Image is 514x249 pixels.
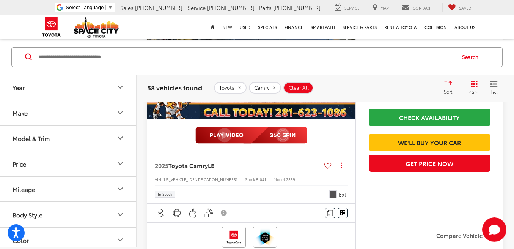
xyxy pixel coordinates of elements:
a: Map [367,3,395,12]
span: [PHONE_NUMBER] [135,4,182,11]
span: dropdown dots [341,162,342,168]
span: Contact [413,5,431,11]
span: Sales [120,4,134,11]
span: Parts [259,4,272,11]
img: Apple CarPlay [188,208,198,218]
img: Bluetooth® [156,208,166,218]
div: Make [116,108,125,117]
span: VIN: [155,176,162,182]
button: Model & TrimModel & Trim [0,125,137,150]
span: Service [188,4,206,11]
button: Grid View [461,80,484,95]
span: Ext. [339,191,348,198]
svg: Start Chat [482,217,506,242]
span: ▼ [108,5,113,10]
div: Year [13,83,25,90]
a: Collision [421,15,451,39]
div: Model & Trim [13,134,50,141]
a: About Us [451,15,479,39]
div: Body Style [13,211,42,218]
img: full motion video [195,127,307,144]
span: 51041 [256,176,266,182]
span: [PHONE_NUMBER] [273,4,321,11]
span: Clear All [289,84,309,90]
img: Keyless Entry [204,208,213,218]
a: Contact [396,3,436,12]
span: Toyota Camry [168,161,208,170]
a: My Saved Vehicles [442,3,477,12]
span: 58 vehicles found [147,82,202,92]
div: Make [13,109,28,116]
button: Window Sticker [338,208,348,218]
a: New [218,15,236,39]
span: LE [208,161,214,170]
button: View Disclaimer [218,205,231,221]
a: SmartPath [307,15,339,39]
span: Sort [444,88,452,95]
button: Search [455,47,489,66]
a: We'll Buy Your Car [369,134,490,151]
a: Specials [254,15,281,39]
img: Toyota Care [223,228,244,246]
div: Mileage [116,184,125,193]
button: YearYear [0,75,137,99]
span: Map [380,5,389,11]
span: In Stock [158,192,172,196]
button: Select sort value [440,80,461,95]
button: Body StyleBody Style [0,202,137,227]
span: [PHONE_NUMBER] [207,4,255,11]
span: Grid [469,89,479,95]
span: Toyota [219,84,235,90]
img: Space City Toyota [74,17,119,38]
span: Camry [254,84,269,90]
span: 2025 [155,161,168,170]
a: Finance [281,15,307,39]
a: Rent a Toyota [380,15,421,39]
span: Service [344,5,360,11]
a: 2025Toyota CamryLE [155,161,321,170]
a: Home [207,15,218,39]
a: Service & Parts [339,15,380,39]
button: remove Camry [249,82,281,93]
span: [US_VEHICLE_IDENTIFICATION_NUMBER] [162,176,237,182]
img: Android Auto [172,208,182,218]
div: Price [116,159,125,168]
button: Clear All [283,82,313,93]
input: Search by Make, Model, or Keyword [38,48,455,66]
a: Used [236,15,254,39]
div: Color [116,235,125,244]
span: Model: [274,176,286,182]
button: remove Toyota [214,82,247,93]
button: Get Price Now [369,155,490,172]
a: Check Availability [369,109,490,126]
span: List [490,88,498,95]
span: Underground [329,190,337,198]
img: Comments [327,210,333,216]
a: Service [329,3,365,12]
div: Price [13,160,26,167]
button: List View [484,80,503,95]
img: Toyota [37,15,66,40]
a: Select Language​ [66,5,113,10]
div: Mileage [13,185,35,192]
div: Model & Trim [116,133,125,143]
span: Stock: [245,176,256,182]
label: Compare Vehicle [436,232,496,239]
button: Actions [335,159,348,172]
button: Comments [325,208,335,218]
div: Color [13,236,29,243]
div: Body Style [116,210,125,219]
i: Window Sticker [340,210,345,216]
span: Select Language [66,5,104,10]
button: MakeMake [0,100,137,125]
span: Saved [459,5,472,11]
div: Year [116,82,125,92]
button: MileageMileage [0,176,137,201]
button: PricePrice [0,151,137,176]
button: Toggle Chat Window [482,217,506,242]
img: Toyota Safety Sense [255,228,275,246]
span: 2559 [286,176,295,182]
